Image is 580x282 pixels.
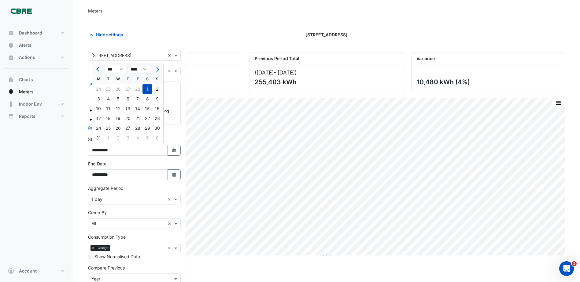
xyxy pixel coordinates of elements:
[19,77,33,83] span: Charts
[153,64,161,74] button: Next month
[96,31,123,38] span: Hide settings
[572,261,577,266] span: 1
[142,133,152,143] div: 5
[19,101,42,107] span: Indoor Env
[94,133,103,143] div: Monday, March 31, 2025
[94,133,103,143] div: 31
[133,133,142,143] div: 4
[123,133,133,143] div: Thursday, April 3, 2025
[94,114,103,123] div: Monday, March 17, 2025
[95,64,102,74] button: Previous month
[113,123,123,133] div: 26
[123,123,133,133] div: Thursday, March 27, 2025
[88,125,116,130] button: Select Reportable
[103,114,113,123] div: 18
[8,54,14,60] app-icon: Actions
[142,104,152,114] div: 15
[123,104,133,114] div: Thursday, March 13, 2025
[113,74,123,84] div: W
[133,104,142,114] div: 14
[88,161,106,167] label: End Date
[152,74,162,84] div: S
[88,136,109,143] label: Start Date
[94,253,140,260] label: Show Normalised Data
[94,123,103,133] div: 24
[5,98,68,110] button: Indoor Env
[123,114,133,123] div: 20
[105,65,128,74] select: Select month
[113,94,123,104] div: Wednesday, March 5, 2025
[123,94,133,104] div: 6
[142,114,152,123] div: Saturday, March 22, 2025
[8,77,14,83] app-icon: Charts
[103,104,113,114] div: 11
[88,234,126,240] label: Consumption Type
[255,69,398,76] div: ([DATE] )
[8,30,14,36] app-icon: Dashboard
[133,133,142,143] div: Friday, April 4, 2025
[19,30,42,36] span: Dashboard
[103,74,113,84] div: T
[152,84,162,94] div: Sunday, March 2, 2025
[152,114,162,123] div: Sunday, March 23, 2025
[7,5,35,17] img: Company Logo
[133,104,142,114] div: Friday, March 14, 2025
[103,114,113,123] div: Tuesday, March 18, 2025
[19,42,31,48] span: Alerts
[142,133,152,143] div: Saturday, April 5, 2025
[103,133,113,143] div: Tuesday, April 1, 2025
[133,84,142,94] div: Friday, February 28, 2025
[133,123,142,133] div: Friday, March 28, 2025
[123,123,133,133] div: 27
[133,123,142,133] div: 28
[142,114,152,123] div: 22
[5,27,68,39] button: Dashboard
[152,84,162,94] div: 2
[90,82,109,86] small: Expand All
[552,99,565,107] button: More Options
[152,133,162,143] div: 6
[88,265,125,271] label: Compare Previous
[113,84,123,94] div: 26
[123,84,133,94] div: 27
[152,94,162,104] div: 9
[113,84,123,94] div: Wednesday, February 26, 2025
[168,220,173,227] span: Clear
[128,65,151,74] select: Select year
[172,148,177,153] fa-icon: Select Date
[5,265,68,277] button: Account
[88,8,103,14] div: Meters
[8,101,14,107] app-icon: Indoor Env
[19,54,35,60] span: Actions
[142,123,152,133] div: Saturday, March 29, 2025
[133,94,142,104] div: Friday, March 7, 2025
[113,104,123,114] div: Wednesday, March 12, 2025
[168,52,173,59] span: Clear
[152,114,162,123] div: 23
[94,104,103,114] div: 10
[8,89,14,95] app-icon: Meters
[8,42,14,48] app-icon: Alerts
[123,94,133,104] div: Thursday, March 6, 2025
[5,51,68,63] button: Actions
[103,133,113,143] div: 1
[142,84,152,94] div: Saturday, March 1, 2025
[305,31,348,38] span: [STREET_ADDRESS]
[90,81,109,87] button: Expand All
[152,104,162,114] div: Sunday, March 16, 2025
[103,123,113,133] div: 25
[168,68,173,74] span: Clear
[255,78,397,86] div: 255,403 kWh
[113,133,123,143] div: Wednesday, April 2, 2025
[103,84,113,94] div: 25
[113,104,123,114] div: 12
[152,133,162,143] div: Sunday, April 6, 2025
[103,84,113,94] div: Tuesday, February 25, 2025
[91,245,96,251] span: ×
[133,94,142,104] div: 7
[142,84,152,94] div: 1
[152,123,162,133] div: 30
[168,196,173,202] span: Clear
[416,78,559,86] div: 10,480 kWh (4%)
[142,74,152,84] div: S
